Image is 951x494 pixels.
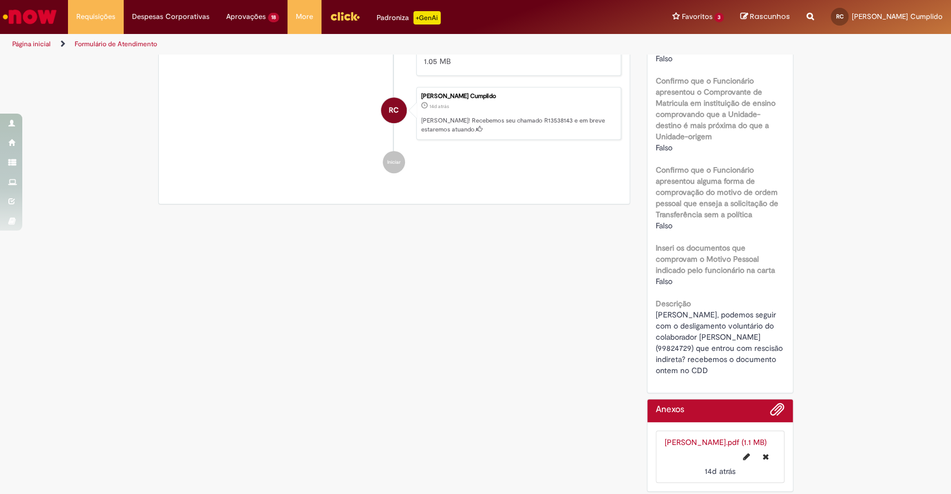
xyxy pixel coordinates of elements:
[12,40,51,48] a: Página inicial
[132,11,209,22] span: Despesas Corporativas
[770,402,784,422] button: Adicionar anexos
[656,53,672,63] span: Falso
[665,437,767,447] a: [PERSON_NAME].pdf (1.1 MB)
[656,310,785,375] span: [PERSON_NAME], podemos seguir com o desligamento voluntário do colaborador [PERSON_NAME] (9982472...
[377,11,441,25] div: Padroniza
[737,448,757,466] button: Editar nome de arquivo MARCELO.pdf
[656,143,672,153] span: Falso
[740,12,790,22] a: Rascunhos
[421,93,615,100] div: [PERSON_NAME] Cumplido
[656,243,775,275] b: Inseri os documentos que comprovam o Motivo Pessoal indicado pelo funcionário na carta
[430,103,449,110] span: 14d atrás
[656,405,684,415] h2: Anexos
[8,34,626,55] ul: Trilhas de página
[714,13,724,22] span: 3
[296,11,313,22] span: More
[656,165,778,219] b: Confirmo que o Funcionário apresentou alguma forma de comprovação do motivo de ordem pessoal que ...
[836,13,843,20] span: RC
[76,11,115,22] span: Requisições
[421,116,615,134] p: [PERSON_NAME]! Recebemos seu chamado R13538143 e em breve estaremos atuando.
[424,45,499,55] a: [PERSON_NAME].pdf
[167,87,622,140] li: Raphaela Vianna Cumplido
[852,12,943,21] span: [PERSON_NAME] Cumplido
[705,466,735,476] time: 16/09/2025 08:53:39
[656,299,691,309] b: Descrição
[705,466,735,476] span: 14d atrás
[424,45,609,67] div: 1.05 MB
[226,11,266,22] span: Aprovações
[430,103,449,110] time: 16/09/2025 08:53:44
[656,276,672,286] span: Falso
[268,13,279,22] span: 18
[75,40,157,48] a: Formulário de Atendimento
[656,221,672,231] span: Falso
[656,76,776,141] b: Confirmo que o Funcionário apresentou o Comprovante de Matricula em instituição de ensino comprov...
[413,11,441,25] p: +GenAi
[756,448,776,466] button: Excluir MARCELO.pdf
[681,11,712,22] span: Favoritos
[381,97,407,123] div: Raphaela Vianna Cumplido
[750,11,790,22] span: Rascunhos
[389,97,399,124] span: RC
[330,8,360,25] img: click_logo_yellow_360x200.png
[1,6,58,28] img: ServiceNow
